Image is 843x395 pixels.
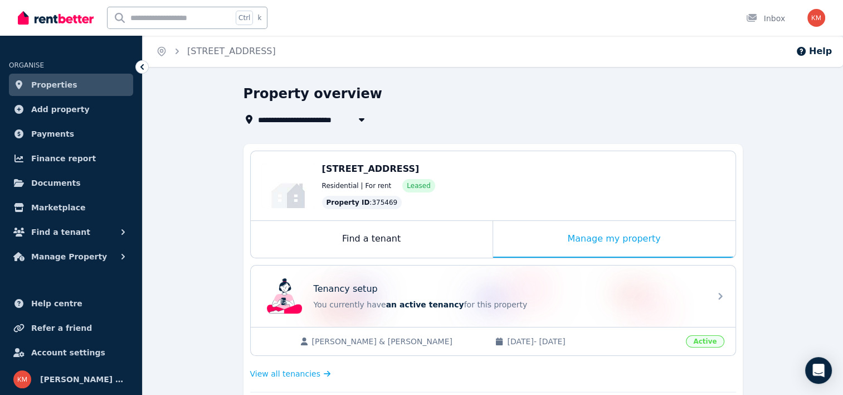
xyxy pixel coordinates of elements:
span: Add property [31,103,90,116]
span: Documents [31,176,81,190]
span: [PERSON_NAME] & [PERSON_NAME] [312,336,484,347]
p: Tenancy setup [314,282,378,296]
a: Properties [9,74,133,96]
span: [DATE] - [DATE] [507,336,679,347]
button: Help [796,45,832,58]
nav: Breadcrumb [143,36,289,67]
div: Manage my property [493,221,735,258]
img: Karen & Michael Greenfield [807,9,825,27]
h1: Property overview [243,85,382,103]
span: Ctrl [236,11,253,25]
button: Manage Property [9,245,133,268]
span: Property ID [327,198,370,207]
p: You currently have for this property [314,299,704,310]
span: [PERSON_NAME] & [PERSON_NAME] [40,373,129,386]
a: Account settings [9,341,133,364]
span: Refer a friend [31,321,92,335]
span: an active tenancy [386,300,464,309]
a: Tenancy setupTenancy setupYou currently havean active tenancyfor this property [251,266,735,327]
span: Manage Property [31,250,107,263]
span: Payments [31,127,74,141]
span: Finance report [31,152,96,165]
div: Find a tenant [251,221,493,258]
a: Documents [9,172,133,194]
div: Open Intercom Messenger [805,357,832,384]
span: Help centre [31,297,82,310]
span: Active [686,335,724,348]
span: Find a tenant [31,225,90,239]
a: Add property [9,98,133,121]
span: View all tenancies [250,368,320,379]
img: RentBetter [18,9,94,26]
span: Account settings [31,346,105,359]
a: Marketplace [9,196,133,219]
span: [STREET_ADDRESS] [322,163,420,174]
div: : 375469 [322,196,402,209]
img: Karen & Michael Greenfield [13,370,31,388]
a: Payments [9,123,133,145]
span: k [257,13,261,22]
a: Finance report [9,147,133,170]
a: Refer a friend [9,317,133,339]
a: View all tenancies [250,368,331,379]
a: Help centre [9,292,133,315]
span: ORGANISE [9,61,44,69]
span: Residential | For rent [322,181,392,190]
span: Leased [407,181,430,190]
span: Properties [31,78,77,91]
div: Inbox [746,13,785,24]
a: [STREET_ADDRESS] [187,46,276,56]
button: Find a tenant [9,221,133,243]
img: Tenancy setup [267,278,303,314]
span: Marketplace [31,201,85,214]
